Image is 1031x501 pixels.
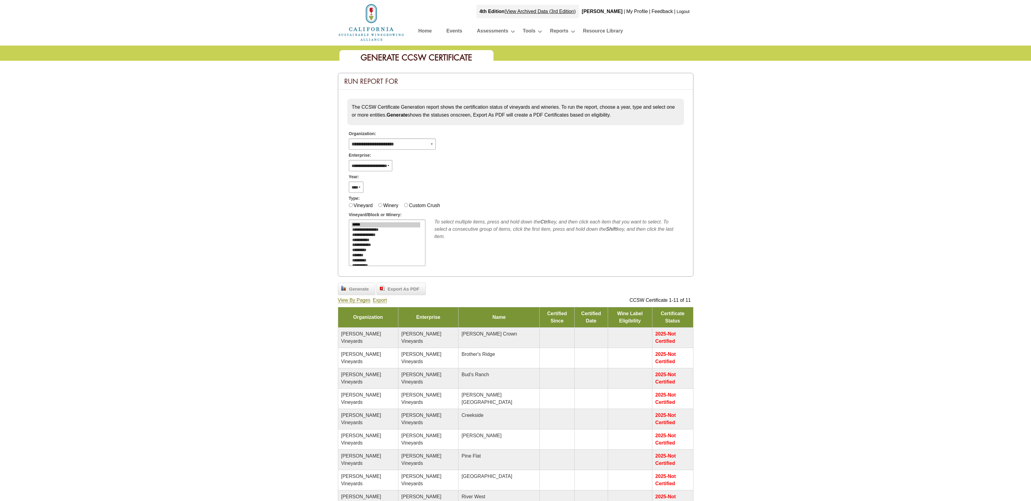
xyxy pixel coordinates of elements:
span: [PERSON_NAME] Vineyards [401,433,442,445]
span: Creekside [462,413,483,418]
img: logo_cswa2x.png [338,3,405,42]
a: Home [418,27,432,37]
span: 2025-Not Certified [655,392,676,405]
a: Generate [338,283,375,295]
span: [PERSON_NAME] Vineyards [401,331,442,344]
td: Certificate Status [652,307,693,327]
span: [PERSON_NAME] Vineyards [341,331,381,344]
span: Vineyard/Block or Winery: [349,212,402,218]
span: 2025-Not Certified [655,453,676,466]
a: Logout [677,9,690,14]
a: View By Pages [338,298,370,303]
span: [PERSON_NAME] Vineyards [401,372,442,384]
a: Feedback [651,9,673,14]
span: [PERSON_NAME] Vineyards [341,433,381,445]
td: Organization [338,307,398,327]
span: [PERSON_NAME] Vineyards [341,392,381,405]
span: [PERSON_NAME] [462,433,502,438]
strong: 4th Edition [479,9,505,14]
span: [PERSON_NAME] Vineyards [401,413,442,425]
span: 2025-Not Certified [655,372,676,384]
td: Enterprise [398,307,458,327]
a: Export As PDF [376,283,426,295]
span: River West [462,494,485,499]
span: 2025-Not Certified [655,474,676,486]
span: [PERSON_NAME] Vineyards [401,392,442,405]
div: Run Report For [338,73,693,90]
a: Assessments [477,27,508,37]
span: Enterprise: [349,152,371,158]
td: Wine Label Eligibility [608,307,652,327]
div: | [623,5,626,18]
label: Vineyard [354,203,373,208]
strong: Generate [387,112,407,118]
div: | [674,5,676,18]
span: [PERSON_NAME] Vineyards [341,453,381,466]
td: Name [459,307,540,327]
span: [PERSON_NAME] Vineyards [401,453,442,466]
a: Tools [523,27,535,37]
div: | [648,5,651,18]
span: CCSW Certificate 1-11 of 11 [630,298,691,303]
div: To select multiple items, press and hold down the key, and then click each item that you want to ... [435,218,682,240]
a: Events [446,27,462,37]
span: [PERSON_NAME] Vineyards [341,372,381,384]
span: [PERSON_NAME] Vineyards [341,413,381,425]
b: [PERSON_NAME] [582,9,623,14]
span: [PERSON_NAME] Vineyards [341,352,381,364]
span: Export As PDF [385,286,422,293]
a: Resource Library [583,27,623,37]
span: Brother's Ridge [462,352,495,357]
a: View Archived Data (3rd Edition) [506,9,576,14]
td: Certified Since [540,307,575,327]
span: [GEOGRAPHIC_DATA] [462,474,512,479]
span: [PERSON_NAME] Vineyards [401,352,442,364]
span: [PERSON_NAME] Crown [462,331,517,336]
p: The CCSW Certificate Generation report shows the certification status of vineyards and wineries. ... [352,103,679,119]
span: Type: [349,195,360,202]
span: [PERSON_NAME] Vineyards [341,474,381,486]
label: Custom Crush [409,203,440,208]
label: Winery [383,203,398,208]
b: Shift [606,227,617,232]
span: 2025-Not Certified [655,331,676,344]
b: Ctrl [540,219,549,224]
span: [PERSON_NAME][GEOGRAPHIC_DATA] [462,392,512,405]
span: Generate CCSW Certificate [361,52,472,63]
span: Bud’s Ranch [462,372,489,377]
span: [PERSON_NAME] Vineyards [401,474,442,486]
td: Certified Date [574,307,608,327]
span: 2025-Not Certified [655,413,676,425]
span: Pine Flat [462,453,481,458]
img: chart_bar.png [341,286,346,291]
a: Export [373,298,387,303]
span: Generate [346,286,372,293]
a: Reports [550,27,568,37]
span: 2025-Not Certified [655,433,676,445]
img: doc_pdf.png [380,286,385,291]
a: My Profile [626,9,648,14]
a: Home [338,19,405,25]
span: Organization: [349,131,376,137]
span: Year: [349,174,359,180]
div: | [476,5,579,18]
span: 2025-Not Certified [655,352,676,364]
